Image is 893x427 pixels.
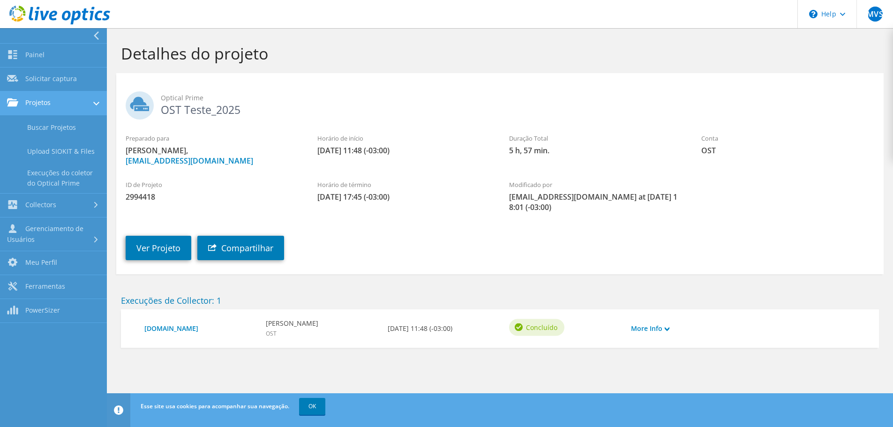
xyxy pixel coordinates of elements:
[126,180,299,189] label: ID de Projeto
[868,7,883,22] span: MVS
[526,322,557,332] span: Concluído
[299,398,325,415] a: OK
[809,10,818,18] svg: \n
[121,44,874,63] h1: Detalhes do projeto
[126,134,299,143] label: Preparado para
[126,145,299,166] span: [PERSON_NAME],
[197,236,284,260] a: Compartilhar
[701,134,874,143] label: Conta
[388,323,452,334] b: [DATE] 11:48 (-03:00)
[126,192,299,202] span: 2994418
[121,295,879,306] h2: Execuções de Collector: 1
[126,236,191,260] a: Ver Projeto
[266,318,318,329] b: [PERSON_NAME]
[509,180,682,189] label: Modificado por
[266,330,277,337] span: OST
[317,145,490,156] span: [DATE] 11:48 (-03:00)
[144,323,256,334] a: [DOMAIN_NAME]
[141,402,289,410] span: Esse site usa cookies para acompanhar sua navegação.
[126,156,253,166] a: [EMAIL_ADDRESS][DOMAIN_NAME]
[509,145,682,156] span: 5 h, 57 min.
[631,323,669,334] a: More Info
[317,192,490,202] span: [DATE] 17:45 (-03:00)
[317,180,490,189] label: Horário de término
[509,134,682,143] label: Duração Total
[509,192,682,212] span: [EMAIL_ADDRESS][DOMAIN_NAME] at [DATE] 18:01 (-03:00)
[126,91,874,115] h2: OST Teste_2025
[701,145,874,156] span: OST
[161,93,874,103] span: Optical Prime
[317,134,490,143] label: Horário de início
